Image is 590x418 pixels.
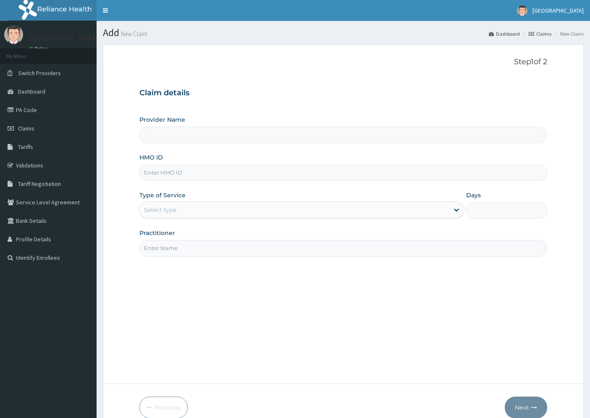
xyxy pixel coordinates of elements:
[529,30,551,37] a: Claims
[139,229,175,237] label: Practitioner
[18,143,33,151] span: Tariffs
[103,27,584,38] h1: Add
[18,125,34,132] span: Claims
[139,191,186,199] label: Type of Service
[29,46,50,52] a: Online
[18,69,61,77] span: Switch Providers
[139,153,163,162] label: HMO ID
[139,165,548,181] input: Enter HMO ID
[532,7,584,14] span: [GEOGRAPHIC_DATA]
[517,5,527,16] img: User Image
[119,31,147,37] small: New Claim
[18,180,61,188] span: Tariff Negotiation
[139,89,548,98] h3: Claim details
[552,30,584,37] li: New Claim
[466,191,481,199] label: Days
[4,25,23,44] img: User Image
[144,206,176,214] div: Select type
[29,34,99,42] p: [GEOGRAPHIC_DATA]
[18,88,45,95] span: Dashboard
[489,30,520,37] a: Dashboard
[139,115,185,124] label: Provider Name
[139,240,548,256] input: Enter Name
[139,57,548,67] p: Step 1 of 2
